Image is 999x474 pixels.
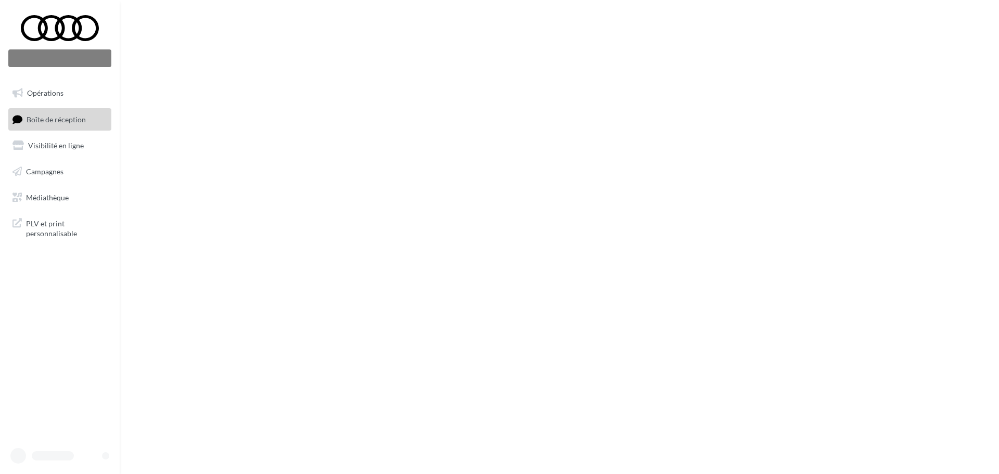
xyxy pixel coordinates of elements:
span: Boîte de réception [27,114,86,123]
a: Visibilité en ligne [6,135,113,157]
span: Opérations [27,88,63,97]
a: Boîte de réception [6,108,113,131]
span: Visibilité en ligne [28,141,84,150]
a: PLV et print personnalisable [6,212,113,243]
span: PLV et print personnalisable [26,216,107,239]
span: Médiathèque [26,193,69,201]
a: Médiathèque [6,187,113,209]
span: Campagnes [26,167,63,176]
a: Campagnes [6,161,113,183]
a: Opérations [6,82,113,104]
div: Nouvelle campagne [8,49,111,67]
